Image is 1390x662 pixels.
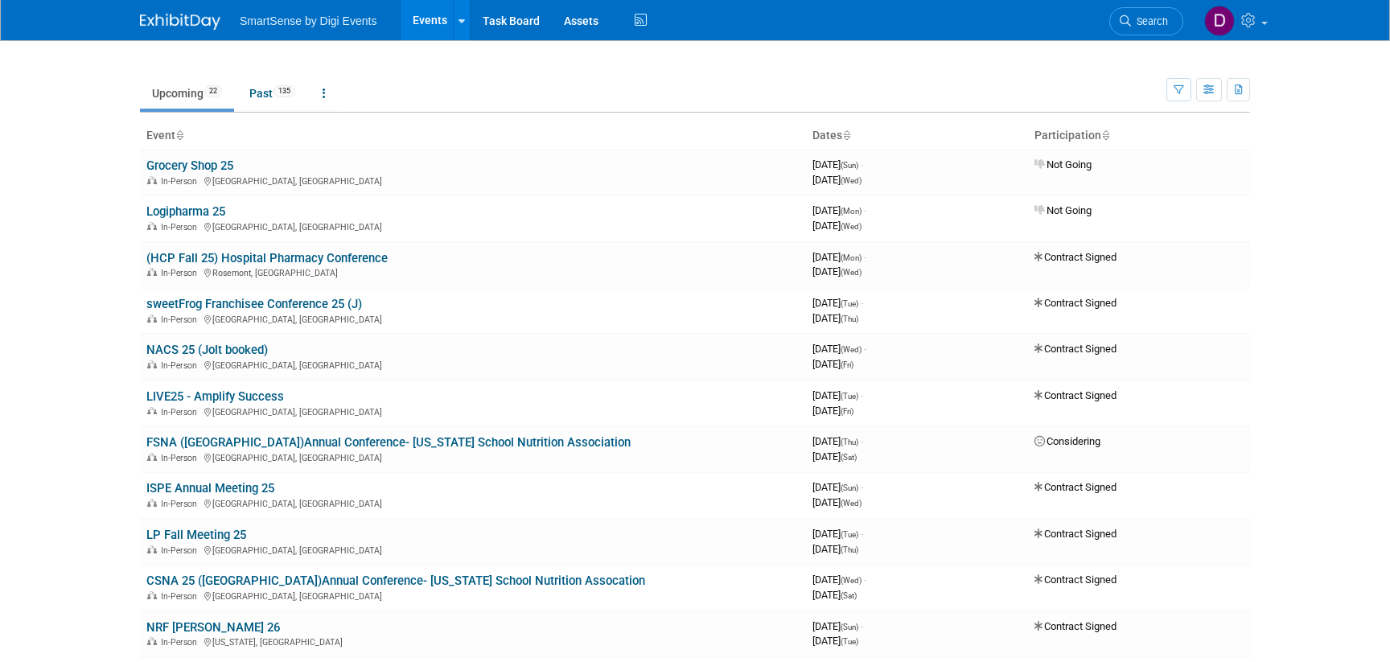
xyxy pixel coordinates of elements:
[146,574,645,588] a: CSNA 25 ([GEOGRAPHIC_DATA])Annual Conference- [US_STATE] School Nutrition Assocation
[841,576,862,585] span: (Wed)
[147,591,157,599] img: In-Person Event
[147,453,157,461] img: In-Person Event
[146,435,631,450] a: FSNA ([GEOGRAPHIC_DATA])Annual Conference- [US_STATE] School Nutrition Association
[161,222,202,232] span: In-Person
[861,435,863,447] span: -
[146,543,800,556] div: [GEOGRAPHIC_DATA], [GEOGRAPHIC_DATA]
[146,251,388,265] a: (HCP Fall 25) Hospital Pharmacy Conference
[240,14,376,27] span: SmartSense by Digi Events
[812,574,866,586] span: [DATE]
[841,315,858,323] span: (Thu)
[175,129,183,142] a: Sort by Event Name
[1034,204,1092,216] span: Not Going
[161,591,202,602] span: In-Person
[841,207,862,216] span: (Mon)
[841,299,858,308] span: (Tue)
[812,635,858,647] span: [DATE]
[146,389,284,404] a: LIVE25 - Amplify Success
[861,620,863,632] span: -
[841,176,862,185] span: (Wed)
[1034,435,1100,447] span: Considering
[204,85,222,97] span: 22
[1034,620,1117,632] span: Contract Signed
[841,268,862,277] span: (Wed)
[146,204,225,219] a: Logipharma 25
[147,222,157,230] img: In-Person Event
[161,176,202,187] span: In-Person
[841,345,862,354] span: (Wed)
[864,204,866,216] span: -
[1034,297,1117,309] span: Contract Signed
[841,591,857,600] span: (Sat)
[146,297,362,311] a: sweetFrog Franchisee Conference 25 (J)
[812,220,862,232] span: [DATE]
[147,407,157,415] img: In-Person Event
[146,358,800,371] div: [GEOGRAPHIC_DATA], [GEOGRAPHIC_DATA]
[864,251,866,263] span: -
[812,528,863,540] span: [DATE]
[841,222,862,231] span: (Wed)
[812,174,862,186] span: [DATE]
[841,623,858,631] span: (Sun)
[841,438,858,446] span: (Thu)
[841,637,858,646] span: (Tue)
[812,265,862,278] span: [DATE]
[146,174,800,187] div: [GEOGRAPHIC_DATA], [GEOGRAPHIC_DATA]
[1034,481,1117,493] span: Contract Signed
[812,312,858,324] span: [DATE]
[147,176,157,184] img: In-Person Event
[861,481,863,493] span: -
[841,499,862,508] span: (Wed)
[146,158,233,173] a: Grocery Shop 25
[1109,7,1183,35] a: Search
[861,158,863,171] span: -
[146,635,800,648] div: [US_STATE], [GEOGRAPHIC_DATA]
[147,637,157,645] img: In-Person Event
[140,122,806,150] th: Event
[812,405,853,417] span: [DATE]
[140,14,220,30] img: ExhibitDay
[147,268,157,276] img: In-Person Event
[1034,251,1117,263] span: Contract Signed
[812,343,866,355] span: [DATE]
[841,453,857,462] span: (Sat)
[864,574,866,586] span: -
[812,589,857,601] span: [DATE]
[147,545,157,553] img: In-Person Event
[1034,343,1117,355] span: Contract Signed
[1034,574,1117,586] span: Contract Signed
[861,528,863,540] span: -
[161,499,202,509] span: In-Person
[146,450,800,463] div: [GEOGRAPHIC_DATA], [GEOGRAPHIC_DATA]
[806,122,1028,150] th: Dates
[146,481,274,495] a: ISPE Annual Meeting 25
[1131,15,1168,27] span: Search
[861,389,863,401] span: -
[147,315,157,323] img: In-Person Event
[1034,158,1092,171] span: Not Going
[140,78,234,109] a: Upcoming22
[841,545,858,554] span: (Thu)
[841,253,862,262] span: (Mon)
[864,343,866,355] span: -
[1101,129,1109,142] a: Sort by Participation Type
[161,315,202,325] span: In-Person
[146,620,280,635] a: NRF [PERSON_NAME] 26
[812,496,862,508] span: [DATE]
[161,545,202,556] span: In-Person
[812,358,853,370] span: [DATE]
[841,407,853,416] span: (Fri)
[161,268,202,278] span: In-Person
[146,405,800,417] div: [GEOGRAPHIC_DATA], [GEOGRAPHIC_DATA]
[146,265,800,278] div: Rosemont, [GEOGRAPHIC_DATA]
[1028,122,1250,150] th: Participation
[273,85,295,97] span: 135
[812,450,857,463] span: [DATE]
[812,297,863,309] span: [DATE]
[1034,528,1117,540] span: Contract Signed
[161,407,202,417] span: In-Person
[812,481,863,493] span: [DATE]
[146,220,800,232] div: [GEOGRAPHIC_DATA], [GEOGRAPHIC_DATA]
[812,620,863,632] span: [DATE]
[861,297,863,309] span: -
